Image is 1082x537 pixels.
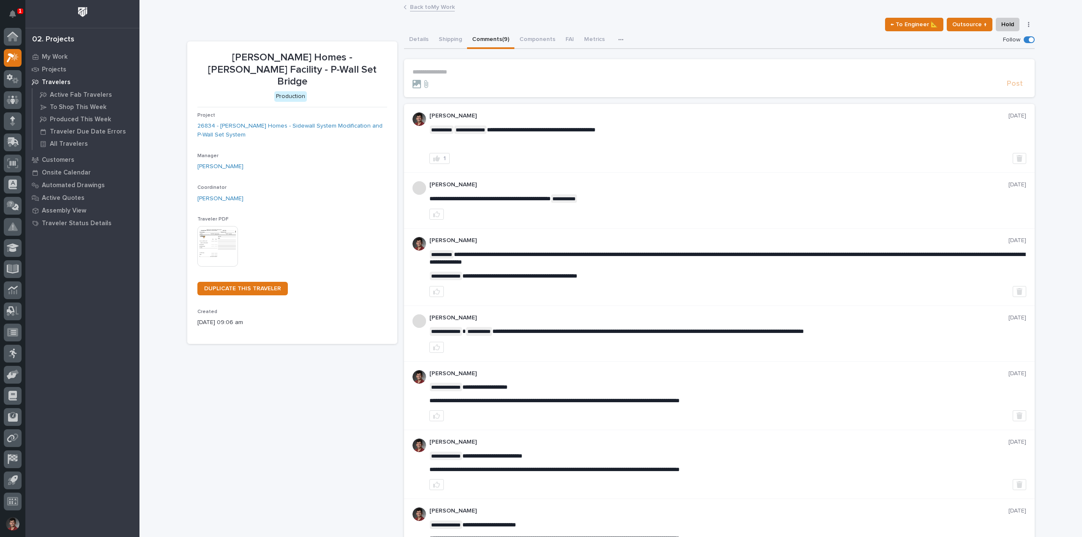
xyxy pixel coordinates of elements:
p: Follow [1003,36,1020,44]
button: Metrics [579,31,610,49]
a: My Work [25,50,139,63]
button: like this post [429,410,444,421]
p: Active Quotes [42,194,85,202]
p: Assembly View [42,207,86,215]
button: Delete post [1013,410,1026,421]
p: Active Fab Travelers [50,91,112,99]
button: like this post [429,209,444,220]
p: Onsite Calendar [42,169,91,177]
p: 1 [19,8,22,14]
p: My Work [42,53,68,61]
button: FAI [560,31,579,49]
button: Delete post [1013,153,1026,164]
a: [PERSON_NAME] [197,194,243,203]
a: 26834 - [PERSON_NAME] Homes - Sidewall System Modification and P-Wall Set System [197,122,387,139]
button: Delete post [1013,286,1026,297]
p: Customers [42,156,74,164]
span: Coordinator [197,185,227,190]
button: Comments (9) [467,31,514,49]
p: [PERSON_NAME] [429,112,1008,120]
span: Hold [1001,19,1014,30]
button: Components [514,31,560,49]
a: DUPLICATE THIS TRAVELER [197,282,288,295]
button: Hold [996,18,1019,31]
p: Traveler Due Date Errors [50,128,126,136]
p: Produced This Week [50,116,111,123]
a: Back toMy Work [410,2,455,11]
a: Active Quotes [25,191,139,204]
button: 1 [429,153,450,164]
button: like this post [429,286,444,297]
a: All Travelers [33,138,139,150]
div: 1 [443,155,446,161]
a: Travelers [25,76,139,88]
a: Assembly View [25,204,139,217]
a: Traveler Due Date Errors [33,125,139,137]
p: Traveler Status Details [42,220,112,227]
a: Automated Drawings [25,179,139,191]
a: Produced This Week [33,113,139,125]
button: like this post [429,342,444,353]
a: Projects [25,63,139,76]
button: Delete post [1013,479,1026,490]
div: Notifications1 [11,10,22,24]
p: [DATE] [1008,237,1026,244]
p: Automated Drawings [42,182,105,189]
img: ROij9lOReuV7WqYxWfnW [413,370,426,384]
button: Outsource ↑ [947,18,992,31]
a: [PERSON_NAME] [197,162,243,171]
p: [PERSON_NAME] [429,439,1008,446]
p: [PERSON_NAME] [429,507,1008,515]
a: Customers [25,153,139,166]
p: All Travelers [50,140,88,148]
button: ← To Engineer 📐 [885,18,943,31]
span: ← To Engineer 📐 [891,19,938,30]
a: Active Fab Travelers [33,89,139,101]
span: Traveler PDF [197,217,229,222]
p: [PERSON_NAME] [429,237,1008,244]
p: Travelers [42,79,71,86]
p: [PERSON_NAME] [429,370,1008,377]
span: Post [1007,79,1023,89]
p: [DATE] [1008,439,1026,446]
p: [DATE] [1008,370,1026,377]
span: Manager [197,153,219,158]
span: DUPLICATE THIS TRAVELER [204,286,281,292]
img: ROij9lOReuV7WqYxWfnW [413,507,426,521]
img: ROij9lOReuV7WqYxWfnW [413,112,426,126]
button: Details [404,31,434,49]
button: Shipping [434,31,467,49]
span: Project [197,113,215,118]
a: To Shop This Week [33,101,139,113]
p: [PERSON_NAME] Homes - [PERSON_NAME] Facility - P-Wall Set Bridge [197,52,387,88]
p: [PERSON_NAME] [429,314,1008,322]
button: Notifications [4,5,22,23]
p: To Shop This Week [50,104,107,111]
div: 02. Projects [32,35,74,44]
button: Post [1003,79,1026,89]
p: [DATE] 09:06 am [197,318,387,327]
img: ROij9lOReuV7WqYxWfnW [413,439,426,452]
p: [DATE] [1008,507,1026,515]
p: [PERSON_NAME] [429,181,1008,188]
img: Workspace Logo [75,4,90,20]
div: Production [274,91,307,102]
p: Projects [42,66,66,74]
p: [DATE] [1008,112,1026,120]
button: like this post [429,479,444,490]
button: users-avatar [4,515,22,533]
p: [DATE] [1008,314,1026,322]
img: ROij9lOReuV7WqYxWfnW [413,237,426,251]
p: [DATE] [1008,181,1026,188]
span: Created [197,309,217,314]
a: Onsite Calendar [25,166,139,179]
span: Outsource ↑ [952,19,987,30]
a: Traveler Status Details [25,217,139,229]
